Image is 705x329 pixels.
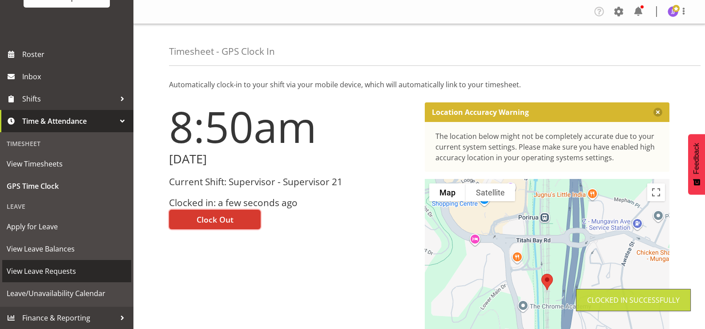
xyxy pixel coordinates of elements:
[2,175,131,197] a: GPS Time Clock
[7,179,127,193] span: GPS Time Clock
[587,295,680,305] div: Clocked in Successfully
[466,183,515,201] button: Show satellite imagery
[7,157,127,171] span: View Timesheets
[7,220,127,233] span: Apply for Leave
[22,114,116,128] span: Time & Attendance
[22,70,129,83] span: Inbox
[432,108,529,117] p: Location Accuracy Warning
[429,183,466,201] button: Show street map
[668,6,678,17] img: janelle-jonkers702.jpg
[2,153,131,175] a: View Timesheets
[7,264,127,278] span: View Leave Requests
[197,214,234,225] span: Clock Out
[653,108,662,117] button: Close message
[169,79,669,90] p: Automatically clock-in to your shift via your mobile device, which will automatically link to you...
[22,311,116,325] span: Finance & Reporting
[2,197,131,215] div: Leave
[7,287,127,300] span: Leave/Unavailability Calendar
[169,152,414,166] h2: [DATE]
[7,242,127,256] span: View Leave Balances
[169,210,261,229] button: Clock Out
[2,238,131,260] a: View Leave Balances
[2,134,131,153] div: Timesheet
[647,183,665,201] button: Toggle fullscreen view
[169,198,414,208] h3: Clocked in: a few seconds ago
[169,46,275,57] h4: Timesheet - GPS Clock In
[2,260,131,282] a: View Leave Requests
[22,92,116,106] span: Shifts
[435,131,659,163] div: The location below might not be completely accurate due to your current system settings. Please m...
[693,143,701,174] span: Feedback
[688,134,705,195] button: Feedback - Show survey
[169,102,414,150] h1: 8:50am
[2,282,131,305] a: Leave/Unavailability Calendar
[2,215,131,238] a: Apply for Leave
[169,177,414,187] h3: Current Shift: Supervisor - Supervisor 21
[22,48,129,61] span: Roster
